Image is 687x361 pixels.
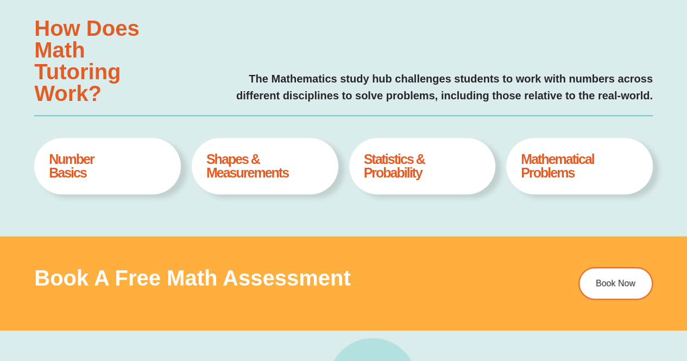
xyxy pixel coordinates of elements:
[49,153,166,180] h4: Number Basics
[65,1,81,16] span: of ⁨0⁩
[506,238,687,361] iframe: Chat Widget
[256,1,271,16] button: Text
[521,153,638,180] h4: Mathematical Problems
[271,1,286,16] button: Draw
[286,1,301,16] button: Add or edit images
[34,17,174,104] h3: How Does Math Tutoring Work?
[206,153,324,180] h4: Shapes & Measurements
[363,153,481,180] h4: Statistics & Probability
[185,71,652,104] p: The Mathematics study hub challenges students to work with numbers across different disciplines t...
[34,267,520,289] h3: Book a Free Math Assessment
